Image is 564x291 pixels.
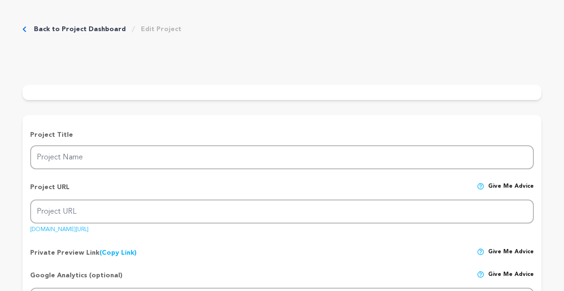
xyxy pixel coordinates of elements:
[477,183,484,190] img: help-circle.svg
[488,271,534,288] span: Give me advice
[30,145,534,169] input: Project Name
[477,271,484,278] img: help-circle.svg
[30,248,137,258] p: Private Preview Link
[30,200,534,224] input: Project URL
[23,25,181,34] div: Breadcrumb
[30,223,89,233] a: [DOMAIN_NAME][URL]
[141,25,181,34] a: Edit Project
[30,271,123,288] p: Google Analytics (optional)
[34,25,126,34] a: Back to Project Dashboard
[488,248,534,258] span: Give me advice
[30,130,534,140] p: Project Title
[30,183,70,200] p: Project URL
[99,249,137,256] a: (Copy Link)
[488,183,534,200] span: Give me advice
[477,248,484,256] img: help-circle.svg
